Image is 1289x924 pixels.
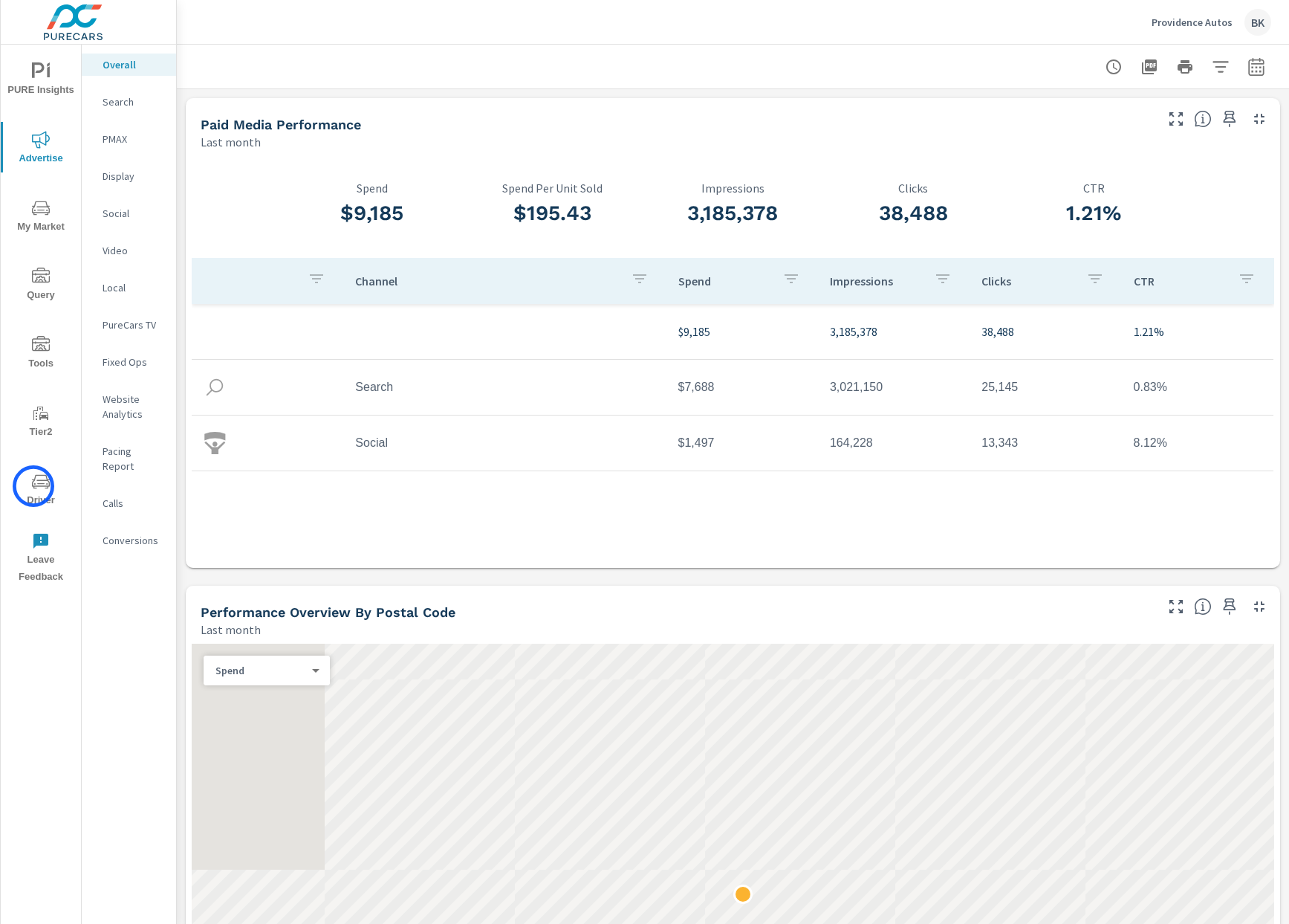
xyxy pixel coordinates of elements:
[823,201,1004,226] h3: 38,488
[1134,274,1226,288] p: CTR
[82,165,176,187] div: Display
[82,277,176,299] div: Local
[1247,595,1271,618] button: Minimize Widget
[818,424,970,462] td: 164,228
[1164,595,1188,618] button: Make Fullscreen
[103,444,164,474] p: Pacing Report
[666,424,818,462] td: $1,497
[678,323,806,340] p: $9,185
[201,117,361,132] h5: Paid Media Performance
[1194,598,1212,616] span: Understand performance data by postal code. Individual postal codes can be selected and expanded ...
[82,91,176,113] div: Search
[643,181,823,195] p: Impressions
[215,664,306,677] p: Spend
[5,268,77,304] span: Query
[82,492,176,514] div: Calls
[1218,595,1241,618] span: Save this to your personalized report
[103,243,164,258] p: Video
[830,274,922,288] p: Impressions
[1194,110,1212,128] span: Understand performance metrics over the selected time range.
[1206,52,1236,82] button: Apply Filters
[103,317,164,332] p: PureCars TV
[970,424,1121,462] td: 13,343
[201,604,455,620] h5: Performance Overview By Postal Code
[462,201,643,226] h3: $195.43
[5,336,77,372] span: Tools
[1,45,81,592] div: nav menu
[5,532,77,586] span: Leave Feedback
[103,280,164,295] p: Local
[103,94,164,109] p: Search
[830,323,958,340] p: 3,185,378
[1170,52,1200,82] button: Print Report
[970,369,1121,406] td: 25,145
[1244,9,1271,36] div: BK
[1241,52,1271,82] button: Select Date Range
[103,169,164,184] p: Display
[103,206,164,221] p: Social
[103,392,164,421] p: Website Analytics
[103,533,164,548] p: Conversions
[343,369,666,406] td: Search
[282,181,462,195] p: Spend
[204,432,226,454] img: icon-social.svg
[103,132,164,146] p: PMAX
[5,62,77,99] span: PURE Insights
[201,621,261,639] p: Last month
[643,201,823,226] h3: 3,185,378
[823,181,1004,195] p: Clicks
[981,274,1074,288] p: Clicks
[82,202,176,224] div: Social
[1134,52,1164,82] button: "Export Report to PDF"
[82,529,176,552] div: Conversions
[1164,107,1188,131] button: Make Fullscreen
[103,496,164,511] p: Calls
[103,57,164,72] p: Overall
[343,424,666,462] td: Social
[355,274,618,288] p: Channel
[82,351,176,373] div: Fixed Ops
[204,664,318,678] div: Spend
[666,369,818,406] td: $7,688
[82,440,176,477] div: Pacing Report
[462,181,643,195] p: Spend Per Unit Sold
[5,131,77,167] span: Advertise
[1218,107,1241,131] span: Save this to your personalized report
[5,404,77,441] span: Tier2
[1134,323,1262,340] p: 1.21%
[82,54,176,76] div: Overall
[282,201,462,226] h3: $9,185
[678,274,770,288] p: Spend
[103,355,164,369] p: Fixed Ops
[204,376,226,398] img: icon-search.svg
[82,128,176,150] div: PMAX
[818,369,970,406] td: 3,021,150
[1122,369,1273,406] td: 0.83%
[1004,181,1184,195] p: CTR
[82,239,176,262] div: Video
[981,323,1109,340] p: 38,488
[5,199,77,236] span: My Market
[1152,16,1233,29] p: Providence Autos
[82,388,176,425] div: Website Analytics
[201,133,261,151] p: Last month
[1004,201,1184,226] h3: 1.21%
[82,314,176,336] div: PureCars TV
[1122,424,1273,462] td: 8.12%
[5,473,77,509] span: Driver
[1247,107,1271,131] button: Minimize Widget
